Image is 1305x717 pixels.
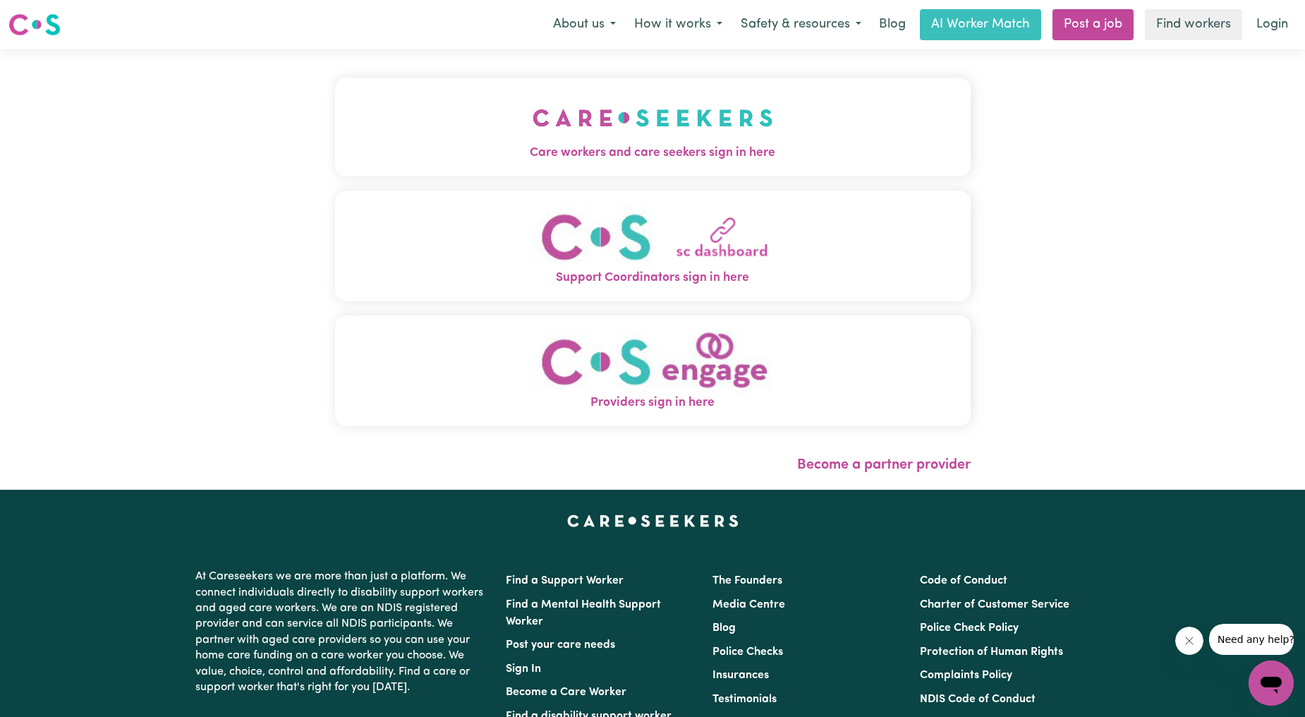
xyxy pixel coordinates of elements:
[335,315,971,426] button: Providers sign in here
[506,663,541,675] a: Sign In
[1052,9,1134,40] a: Post a job
[506,639,615,651] a: Post your care needs
[712,622,736,634] a: Blog
[1145,9,1242,40] a: Find workers
[920,9,1041,40] a: AI Worker Match
[712,575,782,586] a: The Founders
[8,8,61,41] a: Careseekers logo
[335,144,971,162] span: Care workers and care seekers sign in here
[1209,624,1294,655] iframe: Message from company
[797,458,971,472] a: Become a partner provider
[1248,9,1297,40] a: Login
[335,269,971,287] span: Support Coordinators sign in here
[625,10,732,40] button: How it works
[506,687,626,698] a: Become a Care Worker
[544,10,625,40] button: About us
[335,394,971,412] span: Providers sign in here
[506,599,661,627] a: Find a Mental Health Support Worker
[506,575,624,586] a: Find a Support Worker
[920,622,1019,634] a: Police Check Policy
[335,78,971,176] button: Care workers and care seekers sign in here
[712,599,785,610] a: Media Centre
[920,575,1007,586] a: Code of Conduct
[920,670,1012,681] a: Complaints Policy
[335,191,971,301] button: Support Coordinators sign in here
[712,670,769,681] a: Insurances
[920,646,1063,658] a: Protection of Human Rights
[8,12,61,37] img: Careseekers logo
[1249,661,1294,706] iframe: Button to launch messaging window
[195,563,489,701] p: At Careseekers we are more than just a platform. We connect individuals directly to disability su...
[712,646,783,658] a: Police Checks
[732,10,870,40] button: Safety & resources
[8,10,85,21] span: Need any help?
[920,694,1036,705] a: NDIS Code of Conduct
[920,599,1069,610] a: Charter of Customer Service
[712,694,777,705] a: Testimonials
[567,515,739,526] a: Careseekers home page
[870,9,914,40] a: Blog
[1175,627,1203,655] iframe: Close message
